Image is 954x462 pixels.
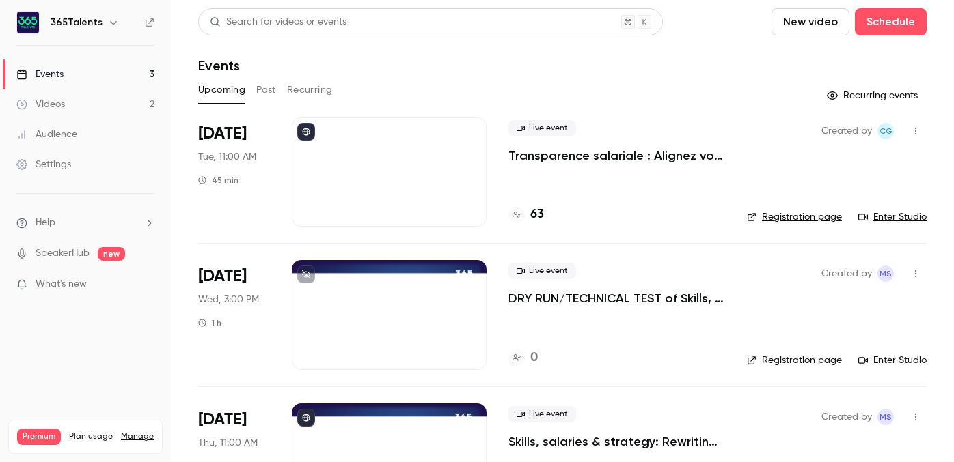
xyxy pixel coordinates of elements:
[880,123,892,139] span: CG
[16,68,64,81] div: Events
[17,12,39,33] img: 365Talents
[508,290,725,306] a: DRY RUN/TECHNICAL TEST of Skills, salaries & strategy: Rewriting the rules of pay
[198,317,221,328] div: 1 h
[508,406,576,422] span: Live event
[287,79,333,101] button: Recurring
[16,216,154,230] li: help-dropdown-opener
[747,210,842,224] a: Registration page
[508,263,576,279] span: Live event
[880,409,892,425] span: MS
[198,260,270,369] div: Oct 29 Wed, 3:00 PM (Europe/Paris)
[530,349,538,367] h4: 0
[98,247,125,261] span: new
[51,16,103,29] h6: 365Talents
[198,117,270,227] div: Sep 30 Tue, 11:00 AM (Europe/Paris)
[858,353,927,367] a: Enter Studio
[821,265,872,282] span: Created by
[508,205,544,224] a: 63
[198,123,247,145] span: [DATE]
[198,409,247,431] span: [DATE]
[256,79,276,101] button: Past
[16,98,65,111] div: Videos
[198,293,259,306] span: Wed, 3:00 PM
[508,120,576,136] span: Live event
[198,175,238,186] div: 45 min
[530,205,544,224] h4: 63
[16,158,71,171] div: Settings
[821,409,872,425] span: Created by
[17,429,61,445] span: Premium
[36,277,87,291] span: What's new
[747,353,842,367] a: Registration page
[198,436,258,450] span: Thu, 11:00 AM
[508,433,725,450] a: Skills, salaries & strategy: Rewriting the rules of pay
[877,123,894,139] span: Cynthia Garcia
[210,15,346,29] div: Search for videos or events
[69,431,113,442] span: Plan usage
[508,147,725,164] a: Transparence salariale : Alignez vos grilles de salaires et de compétences
[821,85,927,106] button: Recurring events
[877,409,894,425] span: Maria Salazar
[508,349,538,367] a: 0
[36,216,55,230] span: Help
[858,210,927,224] a: Enter Studio
[198,150,256,164] span: Tue, 11:00 AM
[121,431,154,442] a: Manage
[198,57,240,74] h1: Events
[198,265,247,287] span: [DATE]
[36,246,90,261] a: SpeakerHub
[16,128,77,141] div: Audience
[772,8,849,35] button: New video
[880,265,892,282] span: MS
[855,8,927,35] button: Schedule
[821,123,872,139] span: Created by
[877,265,894,282] span: Maria Salazar
[138,278,154,291] iframe: Noticeable Trigger
[198,79,245,101] button: Upcoming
